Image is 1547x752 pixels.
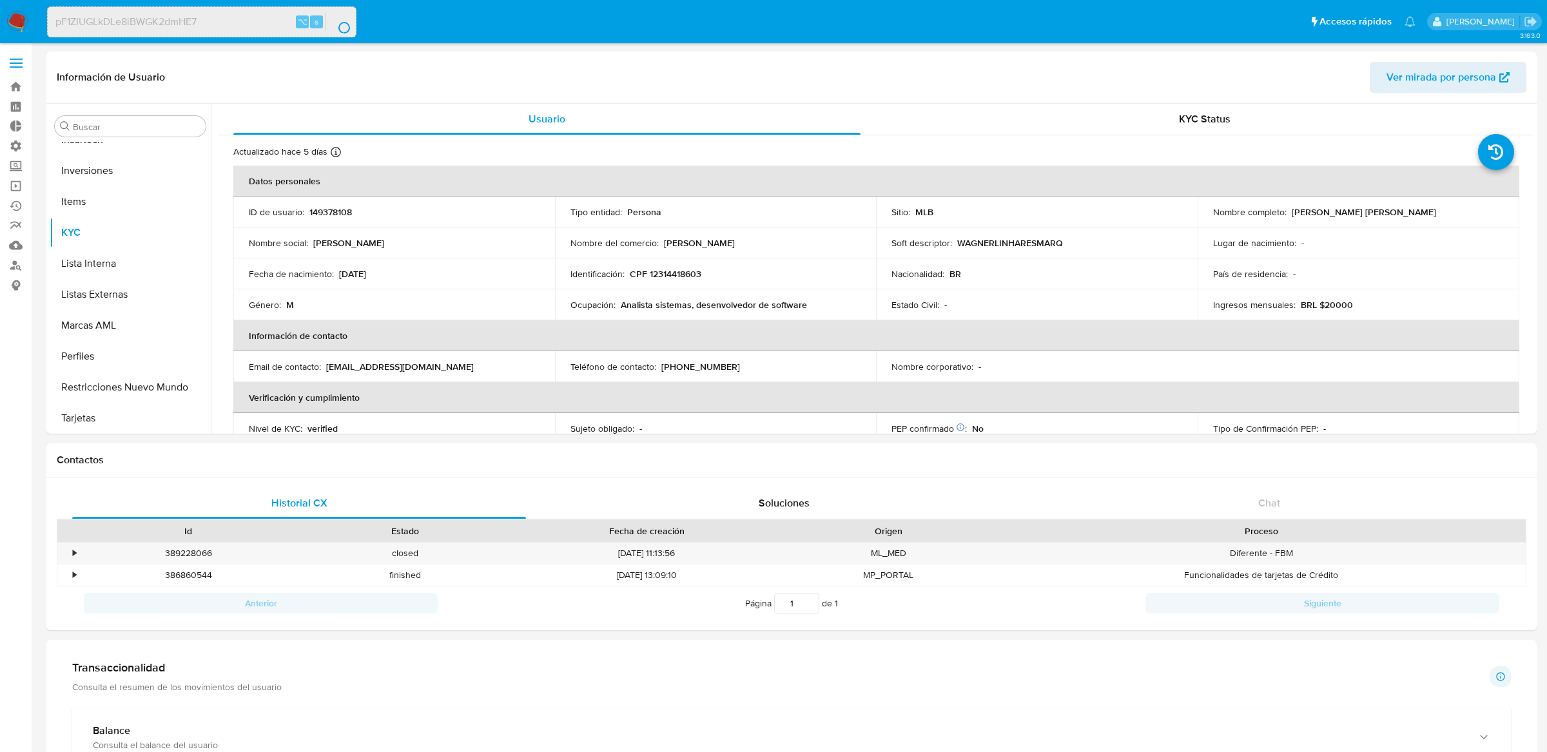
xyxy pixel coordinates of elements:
[1292,206,1436,218] p: [PERSON_NAME] [PERSON_NAME]
[73,121,200,133] input: Buscar
[1006,525,1517,537] div: Proceso
[835,597,838,610] span: 1
[286,299,294,311] p: M
[249,361,321,372] p: Email de contacto :
[891,423,967,434] p: PEP confirmado :
[570,361,656,372] p: Teléfono de contacto :
[50,248,211,279] button: Lista Interna
[570,299,616,311] p: Ocupación :
[621,299,807,311] p: Analista sistemas, desenvolvedor de software
[298,15,307,28] span: ⌥
[339,268,366,280] p: [DATE]
[233,146,327,158] p: Actualizado hace 5 días
[315,15,318,28] span: s
[891,361,973,372] p: Nombre corporativo :
[271,496,327,510] span: Historial CX
[50,310,211,341] button: Marcas AML
[80,543,297,564] div: 389228066
[57,454,1526,467] h1: Contactos
[1319,15,1392,28] span: Accesos rápidos
[249,268,334,280] p: Fecha de nacimiento :
[1323,423,1326,434] p: -
[249,423,302,434] p: Nivel de KYC :
[1386,62,1496,93] span: Ver mirada por persona
[326,361,474,372] p: [EMAIL_ADDRESS][DOMAIN_NAME]
[972,423,984,434] p: No
[50,341,211,372] button: Perfiles
[1301,237,1304,249] p: -
[664,237,735,249] p: [PERSON_NAME]
[997,564,1526,586] div: Funcionalidades de tarjetas de Crédito
[997,543,1526,564] div: Diferente - FBM
[50,372,211,403] button: Restricciones Nuevo Mundo
[514,543,780,564] div: [DATE] 11:13:56
[891,299,939,311] p: Estado Civil :
[1293,268,1296,280] p: -
[780,543,997,564] div: ML_MED
[80,564,297,586] div: 386860544
[297,564,513,586] div: finished
[48,14,356,30] input: Buscar usuario o caso...
[50,279,211,310] button: Listas Externas
[325,13,351,31] button: search-icon
[1179,111,1231,126] span: KYC Status
[60,121,70,131] button: Buscar
[570,423,634,434] p: Sujeto obligado :
[233,320,1519,351] th: Información de contacto
[50,186,211,217] button: Items
[570,206,622,218] p: Tipo entidad :
[1301,299,1353,311] p: BRL $20000
[306,525,504,537] div: Estado
[630,268,701,280] p: CPF 12314418603
[73,569,76,581] div: •
[73,547,76,559] div: •
[84,593,438,613] button: Anterior
[789,525,988,537] div: Origen
[529,111,565,126] span: Usuario
[249,299,281,311] p: Género :
[978,361,981,372] p: -
[780,564,997,586] div: MP_PORTAL
[949,268,961,280] p: BR
[50,403,211,434] button: Tarjetas
[570,268,625,280] p: Identificación :
[249,237,308,249] p: Nombre social :
[1258,496,1280,510] span: Chat
[957,237,1063,249] p: WAGNERLINHARESMARQ
[944,299,947,311] p: -
[1524,15,1537,28] a: Salir
[759,496,810,510] span: Soluciones
[1213,268,1288,280] p: País de residencia :
[249,206,304,218] p: ID de usuario :
[313,237,384,249] p: [PERSON_NAME]
[891,268,944,280] p: Nacionalidad :
[307,423,338,434] p: verified
[639,423,642,434] p: -
[891,206,910,218] p: Sitio :
[1446,15,1519,28] p: eric.malcangi@mercadolibre.com
[57,71,165,84] h1: Información de Usuario
[50,155,211,186] button: Inversiones
[570,237,659,249] p: Nombre del comercio :
[1213,206,1287,218] p: Nombre completo :
[891,237,952,249] p: Soft descriptor :
[1370,62,1526,93] button: Ver mirada por persona
[661,361,740,372] p: [PHONE_NUMBER]
[915,206,933,218] p: MLB
[1145,593,1499,613] button: Siguiente
[50,217,211,248] button: KYC
[233,382,1519,413] th: Verificación y cumplimiento
[523,525,771,537] div: Fecha de creación
[1213,423,1318,434] p: Tipo de Confirmación PEP :
[1213,299,1296,311] p: Ingresos mensuales :
[627,206,661,218] p: Persona
[1405,16,1416,27] a: Notificaciones
[297,543,513,564] div: closed
[309,206,352,218] p: 149378108
[514,564,780,586] div: [DATE] 13:09:10
[745,593,838,613] span: Página de
[1213,237,1296,249] p: Lugar de nacimiento :
[233,166,1519,197] th: Datos personales
[89,525,287,537] div: Id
